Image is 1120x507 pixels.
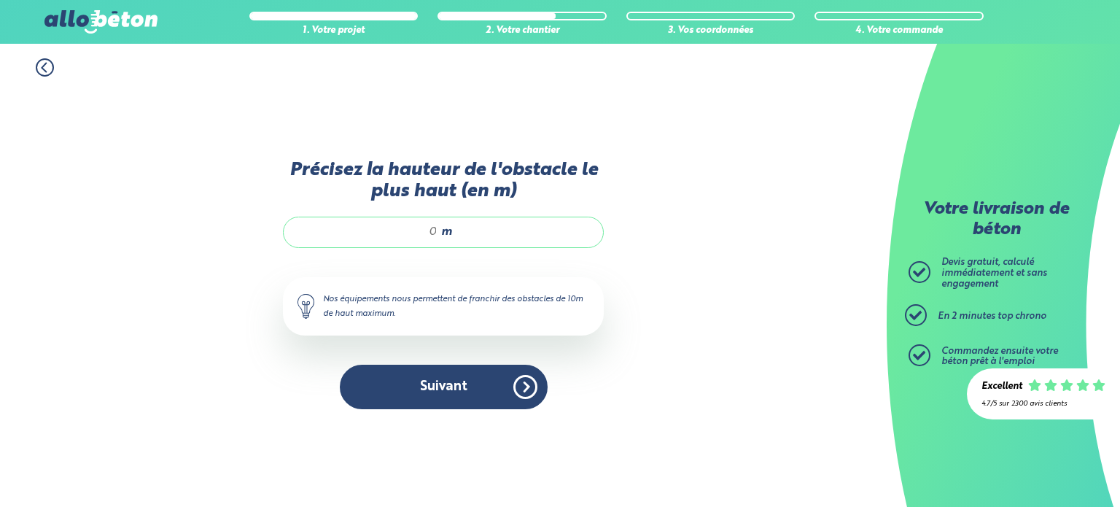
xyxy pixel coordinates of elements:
span: Commandez ensuite votre béton prêt à l'emploi [941,347,1058,367]
div: 4. Votre commande [814,26,984,36]
button: Suivant [340,365,548,409]
label: Précisez la hauteur de l'obstacle le plus haut (en m) [283,160,604,203]
div: 4.7/5 sur 2300 avis clients [981,400,1105,408]
span: m [441,225,452,239]
div: Nos équipements nous permettent de franchir des obstacles de 10m de haut maximum. [283,277,604,336]
div: 1. Votre projet [249,26,419,36]
div: 2. Votre chantier [437,26,607,36]
div: Excellent [981,382,1022,392]
img: allobéton [44,10,157,34]
span: Devis gratuit, calculé immédiatement et sans engagement [941,258,1047,288]
div: 3. Vos coordonnées [626,26,796,36]
iframe: Help widget launcher [990,450,1104,491]
input: 0 [298,225,437,239]
p: Votre livraison de béton [912,200,1080,240]
span: En 2 minutes top chrono [938,311,1046,321]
